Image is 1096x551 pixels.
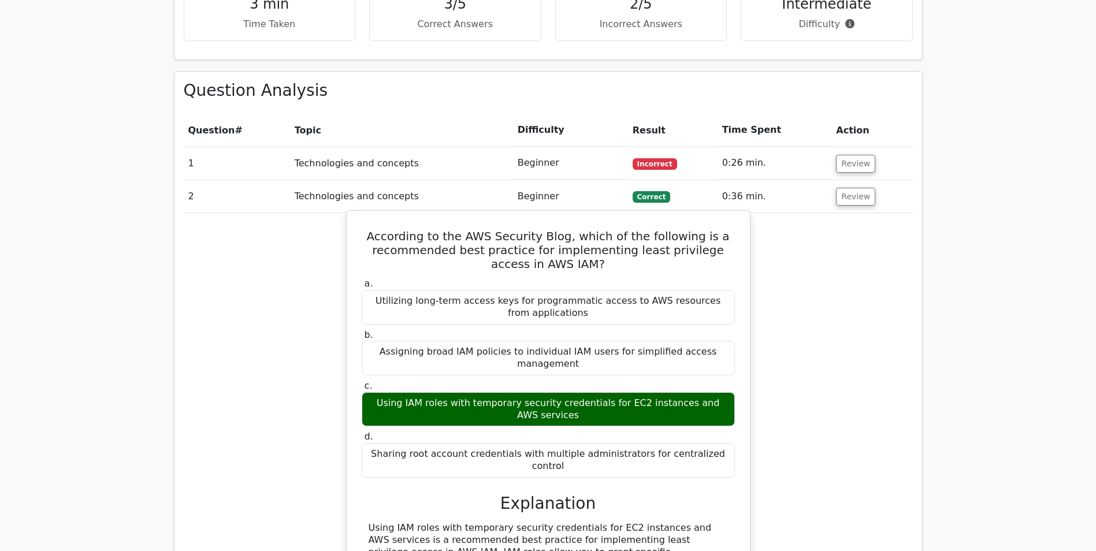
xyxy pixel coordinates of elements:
span: b. [365,329,373,340]
span: d. [365,431,373,442]
h5: According to the AWS Security Blog, which of the following is a recommended best practice for imp... [361,229,736,271]
td: Beginner [513,147,628,180]
th: Topic [290,114,513,147]
p: Correct Answers [379,17,532,31]
span: Incorrect [633,158,677,170]
span: Question [188,125,235,136]
h3: Explanation [369,494,728,513]
div: Using IAM roles with temporary security credentials for EC2 instances and AWS services [362,392,735,427]
th: Action [831,114,912,147]
p: Incorrect Answers [565,17,718,31]
p: Time Taken [194,17,346,31]
td: 2 [184,180,290,213]
div: Assigning broad IAM policies to individual IAM users for simplified access management [362,341,735,375]
p: Difficulty [751,17,903,31]
th: # [184,114,290,147]
th: Time Spent [718,114,832,147]
div: Utilizing long-term access keys for programmatic access to AWS resources from applications [362,290,735,325]
button: Review [836,155,875,173]
td: Technologies and concepts [290,147,513,180]
th: Result [628,114,718,147]
th: Difficulty [513,114,628,147]
td: Beginner [513,180,628,213]
td: 1 [184,147,290,180]
span: c. [365,380,373,391]
td: 0:36 min. [718,180,832,213]
div: Sharing root account credentials with multiple administrators for centralized control [362,443,735,478]
td: Technologies and concepts [290,180,513,213]
span: a. [365,278,373,289]
span: Correct [633,191,670,203]
button: Review [836,188,875,206]
td: 0:26 min. [718,147,832,180]
h3: Question Analysis [184,81,913,100]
